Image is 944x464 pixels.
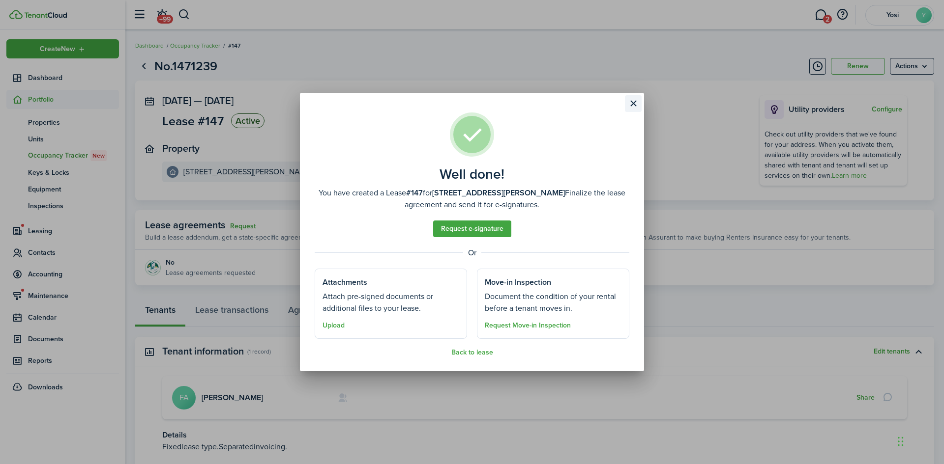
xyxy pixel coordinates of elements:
well-done-separator: Or [315,247,629,259]
iframe: Chat Widget [895,417,944,464]
well-done-description: You have created a Lease for Finalize the lease agreement and send it for e-signatures. [315,187,629,211]
well-done-section-title: Move-in Inspection [485,276,551,288]
button: Back to lease [451,349,493,356]
button: Close modal [625,95,642,112]
b: [STREET_ADDRESS][PERSON_NAME] [432,187,565,198]
well-done-section-description: Attach pre-signed documents or additional files to your lease. [323,291,459,314]
b: #147 [406,187,423,198]
button: Upload [323,322,345,329]
well-done-title: Well done! [440,166,504,182]
button: Request Move-in Inspection [485,322,571,329]
a: Request e-signature [433,220,511,237]
div: Drag [898,427,904,456]
well-done-section-description: Document the condition of your rental before a tenant moves in. [485,291,621,314]
well-done-section-title: Attachments [323,276,367,288]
